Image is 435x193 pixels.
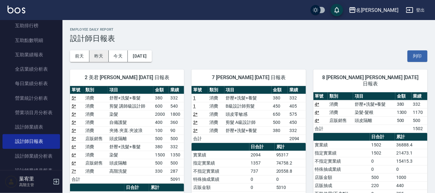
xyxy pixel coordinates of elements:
[109,50,128,62] button: 今天
[328,92,353,100] th: 類別
[224,94,272,102] td: 舒壓+洗髮+養髮
[224,102,272,110] td: B級設計師剪髮
[2,120,60,134] a: 設計師業績表
[169,151,184,159] td: 1350
[346,4,401,17] button: 名[PERSON_NAME]
[224,86,272,94] th: 項目
[313,157,370,165] td: 不指定實業績
[153,143,169,151] td: 380
[108,94,153,102] td: 舒壓+洗髮+養髮
[2,33,60,48] a: 互助點數明細
[70,50,89,62] button: 前天
[272,110,288,118] td: 650
[328,100,353,108] td: 消費
[288,102,306,110] td: 405
[153,151,169,159] td: 1500
[275,159,306,167] td: 74758.2
[108,159,153,167] td: 頭皮隔離
[288,110,306,118] td: 575
[2,105,60,120] a: 營業項目月分析表
[169,175,184,183] td: 5091
[153,135,169,143] td: 500
[108,86,153,94] th: 項目
[395,181,427,190] td: 440
[19,176,51,182] h5: 葉宥里
[169,126,184,135] td: 90
[395,100,411,108] td: 380
[275,183,306,191] td: 5310
[124,184,149,192] th: 日合計
[288,118,306,126] td: 450
[2,91,60,105] a: 營業統計分析表
[108,167,153,175] td: 高階洗髮
[395,149,427,157] td: 21473.1
[288,135,306,143] td: 2094
[249,167,275,175] td: 737
[153,102,169,110] td: 600
[208,94,224,102] td: 消費
[288,126,306,135] td: 332
[370,141,395,149] td: 1502
[84,151,108,159] td: 消費
[224,126,272,135] td: 舒壓+洗髮+養髮
[313,173,370,181] td: 店販金額
[77,74,177,81] span: 2 美君 [PERSON_NAME] [DATE] 日報表
[108,102,153,110] td: 剪髮 講師級設計師
[192,86,306,143] table: a dense table
[84,118,108,126] td: 消費
[353,116,395,124] td: 頭皮隔離
[169,102,184,110] td: 540
[272,102,288,110] td: 450
[331,4,343,16] button: save
[272,118,288,126] td: 500
[208,110,224,118] td: 消費
[84,159,108,167] td: 店販銷售
[7,6,25,13] img: Logo
[153,110,169,118] td: 2000
[395,165,427,173] td: 0
[275,167,306,175] td: 20558.8
[108,126,153,135] td: 夾捲.夾直.夾波浪
[208,102,224,110] td: 消費
[395,92,411,100] th: 金額
[70,86,84,94] th: 單號
[153,94,169,102] td: 380
[192,159,249,167] td: 指定實業績
[249,183,275,191] td: 0
[84,126,108,135] td: 消費
[2,76,60,91] a: 每日業績分析表
[224,118,272,126] td: 剪髮 A級設計師
[249,175,275,183] td: 0
[208,126,224,135] td: 消費
[199,74,298,81] span: 7 [PERSON_NAME] [DATE] 日報表
[84,143,108,151] td: 消費
[2,149,60,163] a: 設計師業績分析表
[313,165,370,173] td: 特殊抽成業績
[328,116,353,124] td: 店販銷售
[169,135,184,143] td: 500
[412,124,427,133] td: 1502
[353,100,395,108] td: 舒壓+洗髮+養髮
[192,183,249,191] td: 店販金額
[275,151,306,159] td: 95317
[193,104,196,109] a: 1
[108,151,153,159] td: 染髮
[19,182,51,188] p: 高階主管
[403,4,427,16] button: 登出
[353,92,395,100] th: 項目
[192,151,249,159] td: 實業績
[169,110,184,118] td: 1800
[2,62,60,76] a: 全店業績分析表
[272,126,288,135] td: 380
[395,157,427,165] td: 15415.3
[70,34,427,43] h3: 設計師日報表
[2,18,60,33] a: 互助排行榜
[108,143,153,151] td: 舒壓+洗髮+養髮
[370,157,395,165] td: 0
[89,50,109,62] button: 昨天
[84,102,108,110] td: 消費
[169,118,184,126] td: 360
[108,118,153,126] td: 自備護髮
[70,175,84,183] td: 合計
[153,126,169,135] td: 100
